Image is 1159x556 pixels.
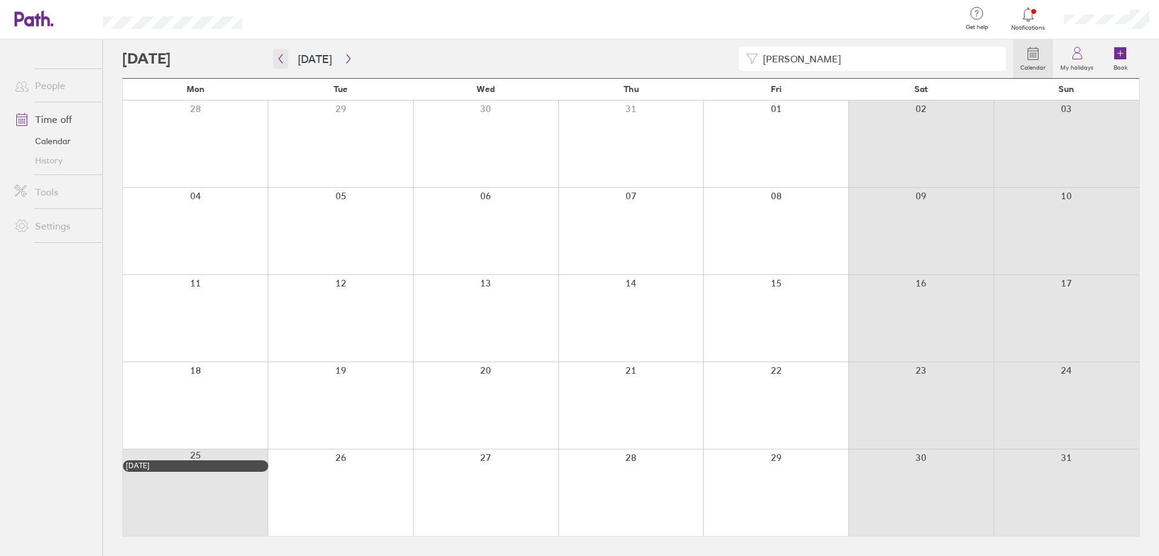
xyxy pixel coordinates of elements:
[1013,61,1053,71] label: Calendar
[1053,39,1101,78] a: My holidays
[5,214,102,238] a: Settings
[1013,39,1053,78] a: Calendar
[1058,84,1074,94] span: Sun
[758,47,999,70] input: Filter by employee
[288,49,342,69] button: [DATE]
[624,84,639,94] span: Thu
[5,131,102,151] a: Calendar
[771,84,782,94] span: Fri
[1009,6,1048,31] a: Notifications
[5,180,102,204] a: Tools
[5,73,102,98] a: People
[126,462,265,470] div: [DATE]
[334,84,348,94] span: Tue
[914,84,928,94] span: Sat
[187,84,205,94] span: Mon
[5,151,102,170] a: History
[1053,61,1101,71] label: My holidays
[1009,24,1048,31] span: Notifications
[1101,39,1140,78] a: Book
[957,24,997,31] span: Get help
[5,107,102,131] a: Time off
[1106,61,1135,71] label: Book
[477,84,495,94] span: Wed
